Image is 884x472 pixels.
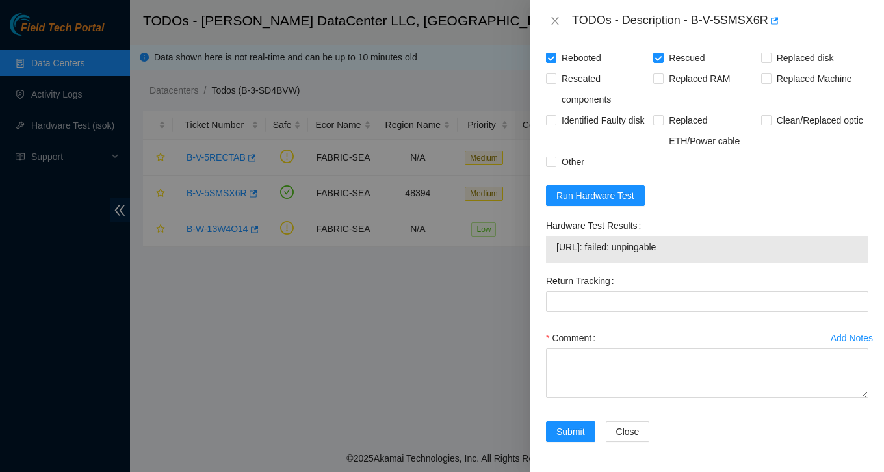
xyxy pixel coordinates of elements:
[606,421,650,442] button: Close
[616,425,640,439] span: Close
[556,47,606,68] span: Rebooted
[556,110,650,131] span: Identified Faulty disk
[772,47,839,68] span: Replaced disk
[546,185,645,206] button: Run Hardware Test
[772,68,857,89] span: Replaced Machine
[572,10,868,31] div: TODOs - Description - B-V-5SMSX6R
[546,270,619,291] label: Return Tracking
[546,348,868,398] textarea: Comment
[556,189,634,203] span: Run Hardware Test
[830,328,874,348] button: Add Notes
[546,215,646,236] label: Hardware Test Results
[546,328,601,348] label: Comment
[772,110,868,131] span: Clean/Replaced optic
[664,47,710,68] span: Rescued
[664,68,735,89] span: Replaced RAM
[546,421,595,442] button: Submit
[556,425,585,439] span: Submit
[556,68,653,110] span: Reseated components
[546,291,868,312] input: Return Tracking
[546,15,564,27] button: Close
[831,334,873,343] div: Add Notes
[556,240,858,254] span: [URL]: failed: unpingable
[550,16,560,26] span: close
[556,151,590,172] span: Other
[664,110,760,151] span: Replaced ETH/Power cable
